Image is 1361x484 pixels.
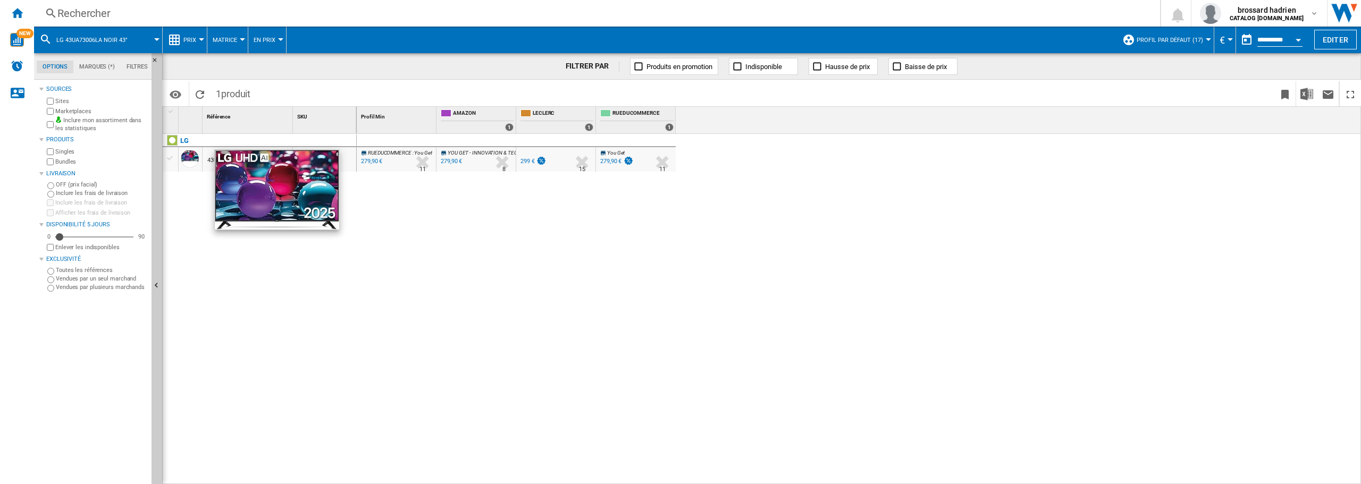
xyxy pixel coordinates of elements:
[254,27,281,53] button: En Prix
[598,107,676,133] div: RUEDUCOMMERCE 1 offers sold by RUEDUCOMMERCE
[502,164,506,175] div: Délai de livraison : 8 jours
[448,150,541,156] span: YOU GET - INNOVATION & TECHNOLOGY
[46,255,147,264] div: Exclusivité
[600,158,621,165] div: 279,90 €
[419,164,426,175] div: Délai de livraison : 11 jours
[888,58,957,75] button: Baisse de prix
[579,164,585,175] div: Délai de livraison : 15 jours
[1314,30,1357,49] button: Editer
[55,232,133,242] md-slider: Disponibilité
[213,37,237,44] span: Matrice
[1137,27,1208,53] button: Profil par défaut (17)
[1200,3,1221,24] img: profile.jpg
[520,158,535,165] div: 299 €
[47,199,54,206] input: Inclure les frais de livraison
[56,275,147,283] label: Vendues par un seul marchand
[630,58,718,75] button: Produits en promotion
[439,107,516,133] div: AMAZON 1 offers sold by AMAZON
[47,276,54,283] input: Vendues par un seul marchand
[413,150,432,156] span: : You Get
[825,63,870,71] span: Hausse de prix
[55,97,147,105] label: Sites
[205,107,292,123] div: Référence Sort None
[566,61,620,72] div: FILTRER PAR
[46,169,147,178] div: Livraison
[136,233,147,241] div: 90
[599,156,634,167] div: 279,90 €
[47,285,54,292] input: Vendues par plusieurs marchands
[47,268,54,275] input: Toutes les références
[533,109,593,118] span: LECLERC
[47,158,54,165] input: Bundles
[55,199,147,207] label: Inclure les frais de livraison
[453,109,514,118] span: AMAZON
[745,63,782,71] span: Indisponible
[207,148,268,173] div: 43UA73006LA NOIR 43"
[646,63,712,71] span: Produits en promotion
[121,61,154,73] md-tab-item: Filtres
[1220,27,1230,53] button: €
[659,164,666,175] div: Délai de livraison : 11 jours
[165,84,186,104] button: Options
[55,158,147,166] label: Bundles
[905,63,947,71] span: Baisse de prix
[297,114,307,120] span: SKU
[505,123,514,131] div: 1 offers sold by AMAZON
[56,266,147,274] label: Toutes les références
[205,107,292,123] div: Sort None
[368,150,411,156] span: RUEDUCOMMERCE
[183,37,196,44] span: Prix
[1300,88,1313,100] img: excel-24x24.png
[254,37,275,44] span: En Prix
[519,156,547,167] div: 299 €
[213,27,242,53] button: Matrice
[55,209,147,217] label: Afficher les frais de livraison
[809,58,878,75] button: Hausse de prix
[215,150,339,230] img: 617UxS-yq9L._AC_SX300_SY300_QL70_ML2_.jpg
[55,107,147,115] label: Marketplaces
[47,108,54,115] input: Marketplaces
[1340,81,1361,106] button: Plein écran
[295,107,356,123] div: Sort None
[56,189,147,197] label: Inclure les frais de livraison
[1220,35,1225,46] span: €
[359,156,382,167] div: Mise à jour : vendredi 26 septembre 2025 02:15
[181,107,202,123] div: Sort None
[55,243,147,251] label: Enlever les indisponibles
[359,107,436,123] div: Sort None
[211,81,256,104] span: 1
[47,182,54,189] input: OFF (prix facial)
[585,123,593,131] div: 1 offers sold by LECLERC
[623,156,634,165] img: promotionV3.png
[47,98,54,105] input: Sites
[1230,5,1304,15] span: brossard hadrien
[11,60,23,72] img: alerts-logo.svg
[1230,15,1304,22] b: CATALOG [DOMAIN_NAME]
[1289,29,1308,48] button: Open calendar
[441,158,462,165] div: 279,90 €
[37,61,73,73] md-tab-item: Options
[46,135,147,144] div: Produits
[359,107,436,123] div: Profil Min Sort None
[47,148,54,155] input: Singles
[10,33,24,47] img: wise-card.svg
[39,27,157,53] div: LG 43UA73006LA NOIR 43"
[189,81,211,106] button: Recharger
[152,53,164,72] button: Masquer
[46,220,147,229] div: Disponibilité 5 Jours
[55,116,147,133] label: Inclure mon assortiment dans les statistiques
[1317,81,1339,106] button: Envoyer ce rapport par email
[46,85,147,94] div: Sources
[168,27,201,53] div: Prix
[729,58,798,75] button: Indisponible
[183,27,201,53] button: Prix
[56,283,147,291] label: Vendues par plusieurs marchands
[47,244,54,251] input: Afficher les frais de livraison
[1122,27,1208,53] div: Profil par défaut (17)
[47,209,54,216] input: Afficher les frais de livraison
[47,191,54,198] input: Inclure les frais de livraison
[56,27,138,53] button: LG 43UA73006LA NOIR 43"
